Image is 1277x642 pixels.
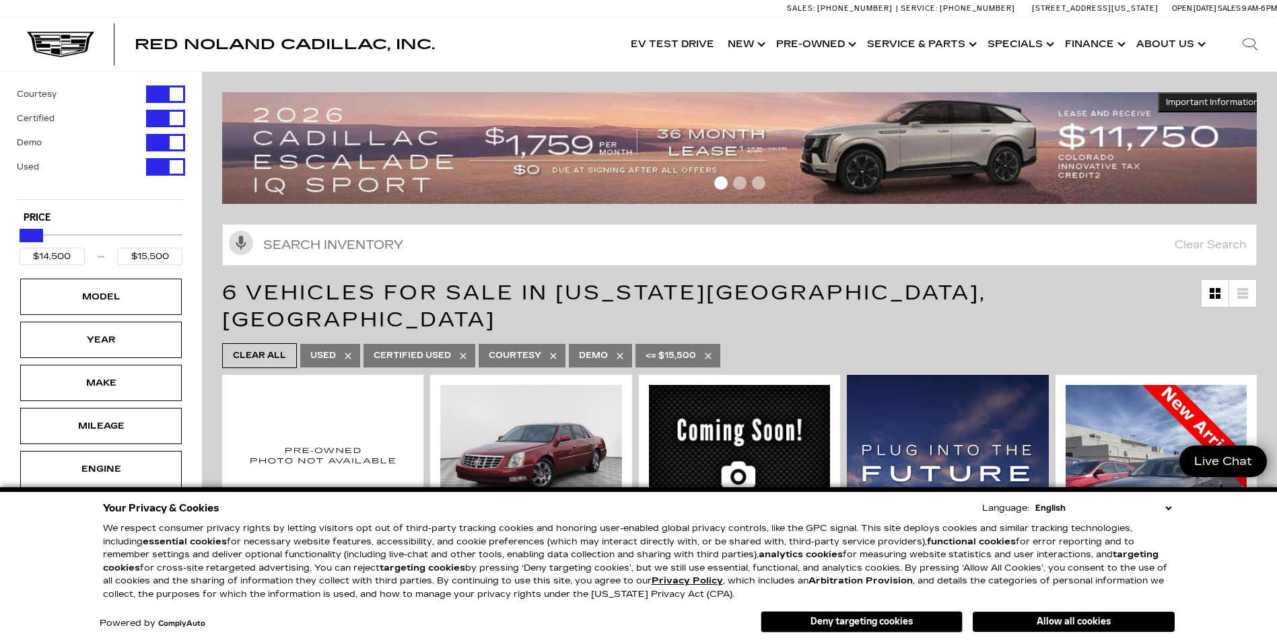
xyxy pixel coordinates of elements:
[1058,17,1130,71] a: Finance
[1218,4,1242,13] span: Sales:
[30,229,43,242] div: Maximum Price
[17,87,57,101] label: Courtesy
[489,347,541,364] span: Courtesy
[17,85,185,199] div: Filter by Vehicle Type
[100,619,205,628] div: Powered by
[67,462,135,476] div: Engine
[103,499,219,518] span: Your Privacy & Cookies
[860,17,981,71] a: Service & Parts
[17,112,55,125] label: Certified
[20,365,182,401] div: MakeMake
[158,620,205,628] a: ComplyAuto
[759,549,843,560] strong: analytics cookies
[896,5,1019,12] a: Service: [PHONE_NUMBER]
[117,248,182,265] input: Maximum
[229,231,253,255] svg: Click to toggle on voice search
[20,322,182,358] div: YearYear
[374,347,451,364] span: Certified Used
[982,504,1029,513] div: Language:
[17,160,39,174] label: Used
[1202,280,1229,307] a: Grid View
[649,385,830,525] img: 2008 Land Rover Range Rover HSE
[20,279,182,315] div: ModelModel
[67,419,135,433] div: Mileage
[222,224,1257,266] input: Search Inventory
[143,536,227,547] strong: essential cookies
[135,38,435,51] a: Red Noland Cadillac, Inc.
[981,17,1058,71] a: Specials
[769,17,860,71] a: Pre-Owned
[940,4,1015,13] span: [PHONE_NUMBER]
[380,563,465,573] strong: targeting cookies
[624,17,721,71] a: EV Test Drive
[27,32,94,57] img: Cadillac Dark Logo with Cadillac White Text
[20,451,182,487] div: EngineEngine
[20,248,85,265] input: Minimum
[973,612,1175,632] button: Allow all cookies
[20,408,182,444] div: MileageMileage
[646,347,696,364] span: <= $15,500
[1158,92,1267,112] button: Important Information
[579,347,608,364] span: Demo
[440,385,621,521] img: 2011 Cadillac DTS Platinum Collection
[1179,445,1267,477] a: Live Chat
[310,347,336,364] span: Used
[733,176,747,190] span: Go to slide 2
[20,229,33,242] div: Minimum Price
[1130,17,1210,71] a: About Us
[17,136,42,149] label: Demo
[787,5,896,12] a: Sales: [PHONE_NUMBER]
[103,549,1159,573] strong: targeting cookies
[103,522,1175,601] p: We respect consumer privacy rights by letting visitors opt out of third-party tracking cookies an...
[222,281,986,332] span: 6 Vehicles for Sale in [US_STATE][GEOGRAPHIC_DATA], [GEOGRAPHIC_DATA]
[721,17,769,71] a: New
[222,92,1267,204] img: 2509-September-FOM-Escalade-IQ-Lease9
[232,385,413,525] img: 2014 Cadillac XTS PREM
[24,212,178,224] h5: Price
[67,376,135,390] div: Make
[787,4,815,13] span: Sales:
[817,4,893,13] span: [PHONE_NUMBER]
[135,36,435,52] span: Red Noland Cadillac, Inc.
[1172,4,1216,13] span: Open [DATE]
[901,4,938,13] span: Service:
[752,176,765,190] span: Go to slide 3
[1066,385,1247,627] img: 2014 Audi A4 Premium Plus
[927,536,1016,547] strong: functional cookies
[20,224,182,265] div: Price
[67,332,135,347] div: Year
[1187,454,1259,469] span: Live Chat
[1166,97,1259,108] span: Important Information
[652,575,723,586] a: Privacy Policy
[67,289,135,304] div: Model
[761,611,963,633] button: Deny targeting cookies
[1032,501,1175,515] select: Language Select
[1242,4,1277,13] span: 9 AM-6 PM
[808,575,913,586] strong: Arbitration Provision
[714,176,728,190] span: Go to slide 1
[233,347,286,364] span: Clear All
[1032,4,1159,13] a: [STREET_ADDRESS][US_STATE]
